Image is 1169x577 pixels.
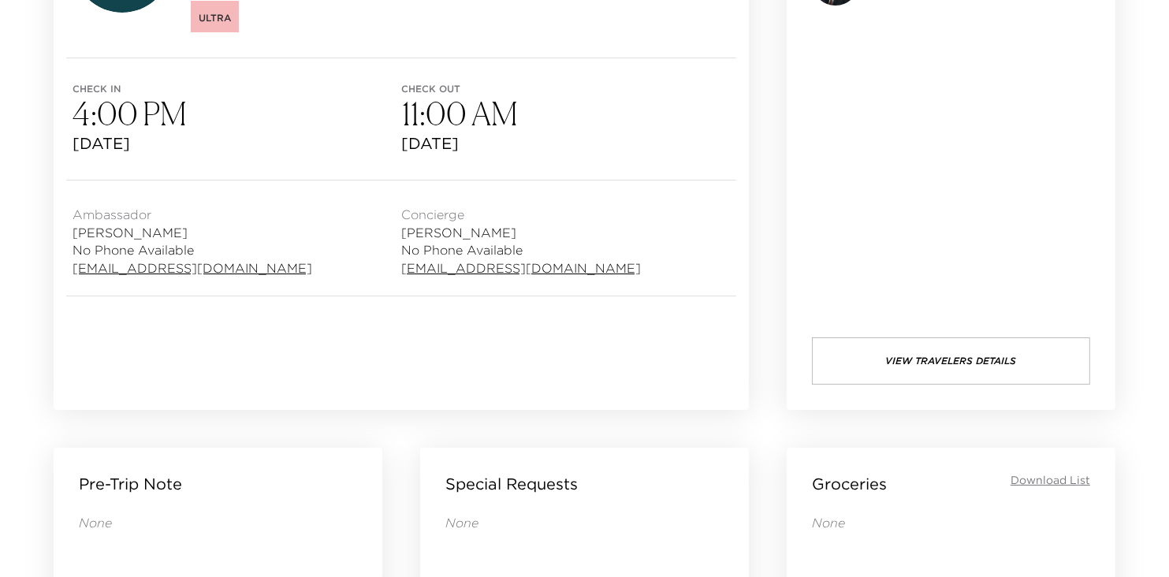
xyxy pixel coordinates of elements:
[445,473,578,495] p: Special Requests
[401,84,730,95] span: Check out
[401,224,641,241] span: [PERSON_NAME]
[401,259,641,277] a: [EMAIL_ADDRESS][DOMAIN_NAME]
[73,84,401,95] span: Check in
[401,241,641,259] span: No Phone Available
[199,12,231,24] span: Ultra
[73,241,312,259] span: No Phone Available
[401,132,730,154] span: [DATE]
[812,473,887,495] p: Groceries
[73,95,401,132] h3: 4:00 PM
[401,95,730,132] h3: 11:00 AM
[812,337,1090,385] button: View Travelers Details
[79,514,357,531] p: None
[445,514,724,531] p: None
[73,259,312,277] a: [EMAIL_ADDRESS][DOMAIN_NAME]
[73,132,401,154] span: [DATE]
[73,224,312,241] span: [PERSON_NAME]
[73,206,312,223] span: Ambassador
[401,206,641,223] span: Concierge
[79,473,182,495] p: Pre-Trip Note
[812,514,1090,531] p: None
